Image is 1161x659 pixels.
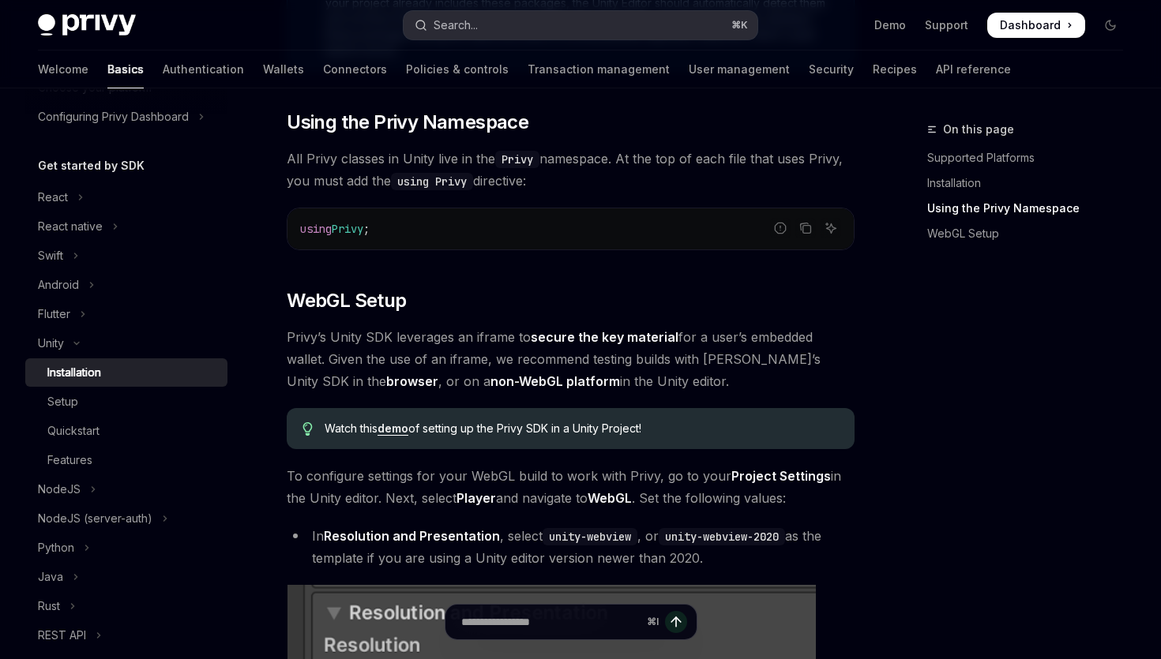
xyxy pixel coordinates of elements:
a: secure the key material [531,329,678,346]
div: Setup [47,392,78,411]
input: Ask a question... [461,605,641,639]
button: Toggle Rust section [25,592,227,620]
h5: Get started by SDK [38,156,145,175]
a: Installation [927,170,1136,196]
a: Supported Platforms [927,145,1136,170]
a: Support [925,17,968,33]
span: Dashboard [1000,17,1061,33]
button: Toggle Java section [25,563,227,591]
span: Using the Privy Namespace [287,110,528,135]
span: Watch this of setting up the Privy SDK in a Unity Project! [325,421,839,436]
button: Toggle React native section [25,212,227,241]
div: Quickstart [47,421,100,440]
span: WebGL Setup [287,288,406,313]
button: Toggle React section [25,183,227,212]
code: Privy [495,151,539,168]
div: React [38,188,68,207]
a: Quickstart [25,417,227,445]
a: Connectors [323,51,387,88]
div: Configuring Privy Dashboard [38,107,189,126]
a: API reference [936,51,1011,88]
span: ; [363,222,370,236]
span: ⌘ K [731,19,748,32]
a: Transaction management [528,51,670,88]
button: Ask AI [821,218,841,238]
div: Rust [38,597,60,616]
span: Privy [332,222,363,236]
a: demo [378,421,408,436]
a: Using the Privy Namespace [927,196,1136,221]
span: using [300,222,332,236]
button: Toggle REST API section [25,621,227,650]
button: Toggle NodeJS (server-auth) section [25,504,227,533]
div: Installation [47,363,101,382]
a: Basics [107,51,144,88]
button: Copy the contents from the code block [795,218,816,238]
button: Open search [404,11,757,39]
a: User management [689,51,790,88]
img: dark logo [38,14,136,36]
svg: Tip [302,422,314,436]
div: Search... [434,16,478,35]
a: Authentication [163,51,244,88]
div: Flutter [38,305,70,324]
a: Wallets [263,51,304,88]
a: Installation [25,358,227,387]
div: Java [38,567,63,586]
strong: non-WebGL platform [490,373,620,389]
div: Python [38,538,74,557]
button: Toggle dark mode [1098,13,1123,38]
strong: Project Settings [731,468,831,484]
strong: Resolution and Presentation [324,528,500,544]
span: Privy’s Unity SDK leverages an iframe to for a user’s embedded wallet. Given the use of an iframe... [287,326,855,392]
div: NodeJS [38,480,81,499]
button: Toggle Flutter section [25,300,227,328]
button: Toggle Android section [25,271,227,299]
a: Security [809,51,854,88]
div: Swift [38,246,63,265]
div: Unity [38,334,64,353]
span: On this page [943,120,1014,139]
a: Demo [874,17,906,33]
code: unity-webview [543,528,637,545]
strong: Player [457,490,496,506]
span: To configure settings for your WebGL build to work with Privy, go to your in the Unity editor. Ne... [287,465,855,509]
button: Toggle Configuring Privy Dashboard section [25,103,227,131]
button: Toggle Unity section [25,329,227,358]
div: React native [38,217,103,236]
a: Features [25,446,227,474]
a: Setup [25,388,227,416]
li: In , select , or as the template if you are using a Unity editor version newer than 2020. [287,525,855,569]
button: Toggle Swift section [25,242,227,270]
a: WebGL Setup [927,221,1136,246]
span: All Privy classes in Unity live in the namespace. At the top of each file that uses Privy, you mu... [287,148,855,192]
strong: WebGL [588,490,632,506]
strong: browser [386,373,438,389]
div: Android [38,275,79,294]
div: Features [47,451,92,470]
a: Recipes [873,51,917,88]
button: Toggle Python section [25,534,227,562]
button: Toggle NodeJS section [25,475,227,504]
a: Welcome [38,51,88,88]
code: using Privy [391,173,473,190]
button: Send message [665,611,687,633]
a: Dashboard [987,13,1085,38]
code: unity-webview-2020 [659,528,785,545]
button: Report incorrect code [770,218,791,238]
div: REST API [38,626,86,645]
a: Policies & controls [406,51,509,88]
div: NodeJS (server-auth) [38,509,152,528]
